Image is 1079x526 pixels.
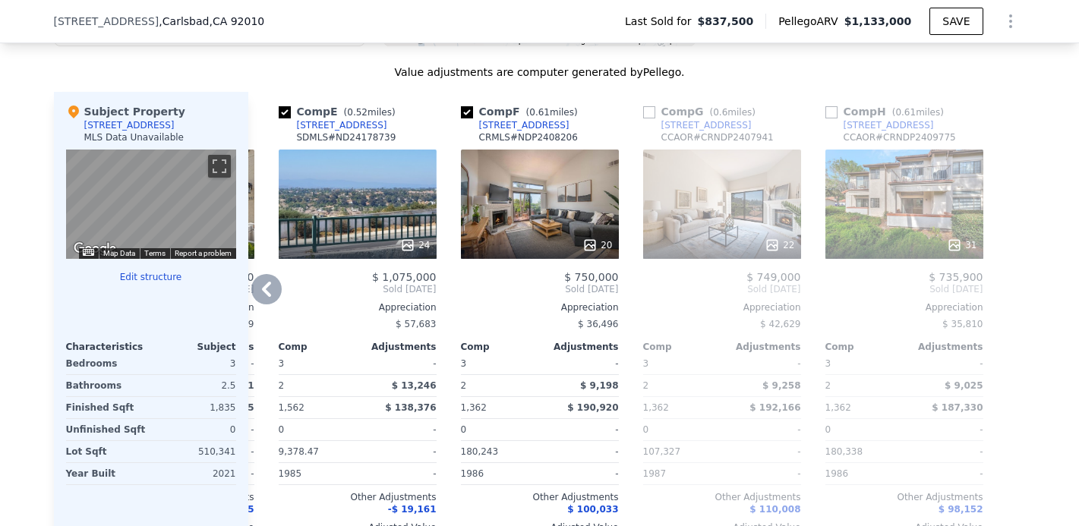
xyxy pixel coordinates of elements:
span: Pellego ARV [778,14,844,29]
button: Edit structure [66,271,236,283]
img: Google [70,239,120,259]
div: Appreciation [825,301,983,313]
span: 0 [825,424,831,435]
div: Appreciation [461,301,619,313]
div: 0 [154,419,236,440]
span: Sold [DATE] [461,283,619,295]
div: Adjustments [358,341,437,353]
div: 1986 [825,463,901,484]
div: CCAOR # CRNDP2407941 [661,131,774,143]
div: 20 [582,238,612,253]
button: Keyboard shortcuts [83,249,93,256]
span: $ 98,152 [939,504,983,515]
div: - [543,353,619,374]
div: Year Built [66,463,148,484]
div: 2 [643,375,719,396]
span: $ 750,000 [564,271,618,283]
div: Comp [279,341,358,353]
span: 1,562 [279,402,304,413]
div: Bathrooms [66,375,148,396]
span: $ 1,075,000 [372,271,437,283]
span: ( miles) [886,107,950,118]
span: $ 9,258 [762,380,800,391]
span: $ 187,330 [932,402,983,413]
div: [STREET_ADDRESS] [297,119,387,131]
span: $1,133,000 [844,15,912,27]
div: Lot Sqft [66,441,148,462]
span: $ 138,376 [385,402,436,413]
div: CRMLS # NDP2408206 [479,131,578,143]
span: [STREET_ADDRESS] [54,14,159,29]
span: $ 9,198 [580,380,618,391]
span: 0 [643,424,649,435]
button: Show Options [995,6,1026,36]
span: $ 13,246 [392,380,437,391]
span: Sold [DATE] [643,283,801,295]
div: - [907,419,983,440]
span: $ 192,166 [749,402,800,413]
span: , Carlsbad [159,14,264,29]
div: - [543,419,619,440]
div: - [725,463,801,484]
div: - [725,353,801,374]
div: - [361,463,437,484]
span: ( miles) [520,107,584,118]
span: 3 [279,358,285,369]
div: CCAOR # CRNDP2409775 [844,131,956,143]
span: $837,500 [698,14,754,29]
span: $ 100,033 [567,504,618,515]
span: $ 735,900 [929,271,983,283]
div: 2 [279,375,355,396]
div: 3 [154,353,236,374]
div: Appreciation [643,301,801,313]
div: Characteristics [66,341,151,353]
div: 1987 [643,463,719,484]
div: Comp [461,341,540,353]
span: 0.6 [713,107,727,118]
div: Comp H [825,104,950,119]
span: 180,243 [461,446,499,457]
div: Comp [643,341,722,353]
div: [STREET_ADDRESS] [479,119,569,131]
span: 1,362 [461,402,487,413]
span: 3 [461,358,467,369]
div: MLS Data Unavailable [84,131,185,143]
div: 31 [947,238,976,253]
span: 0 [461,424,467,435]
button: SAVE [929,8,983,35]
div: 2.5 [154,375,236,396]
span: 3 [825,358,831,369]
div: Comp E [279,104,402,119]
div: Finished Sqft [66,397,148,418]
div: Map [66,150,236,259]
a: Terms [144,249,166,257]
div: [STREET_ADDRESS] [84,119,175,131]
span: ( miles) [338,107,402,118]
a: Report a problem [175,249,232,257]
div: - [725,441,801,462]
a: [STREET_ADDRESS] [643,119,752,131]
div: Street View [66,150,236,259]
div: [STREET_ADDRESS] [844,119,934,131]
div: Comp [825,341,904,353]
span: 9,378.47 [279,446,319,457]
span: $ 57,683 [396,319,436,329]
div: 2021 [154,463,236,484]
div: 2 [461,375,537,396]
div: 22 [765,238,794,253]
div: 1,835 [154,397,236,418]
div: - [543,441,619,462]
span: -$ 19,161 [388,504,437,515]
div: 510,341 [154,441,236,462]
div: SDMLS # ND24178739 [297,131,396,143]
div: Subject Property [66,104,185,119]
div: - [907,463,983,484]
div: Subject [151,341,236,353]
div: Comp F [461,104,584,119]
div: - [907,441,983,462]
a: [STREET_ADDRESS] [461,119,569,131]
div: - [361,419,437,440]
a: [STREET_ADDRESS] [825,119,934,131]
span: 0.61 [529,107,550,118]
div: Adjustments [540,341,619,353]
